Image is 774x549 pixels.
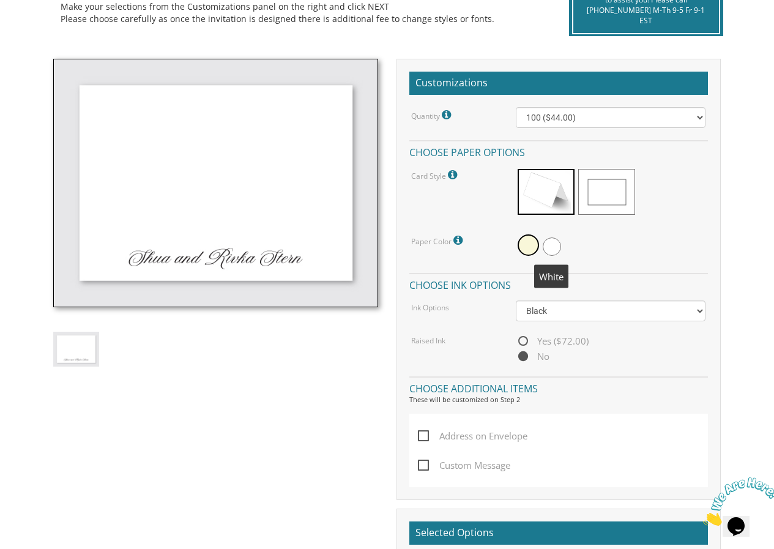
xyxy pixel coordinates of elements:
[61,1,541,25] div: Make your selections from the Customizations panel on the right and click NEXT Please choose care...
[409,521,708,545] h2: Selected Options
[53,59,378,307] img: style-12-single.jpg
[411,302,449,313] label: Ink Options
[411,233,466,248] label: Paper Color
[409,395,708,405] div: These will be customized on Step 2
[516,334,589,349] span: Yes ($72.00)
[418,458,510,473] span: Custom Message
[411,167,460,183] label: Card Style
[409,376,708,398] h4: Choose additional items
[698,472,774,531] iframe: chat widget
[409,273,708,294] h4: Choose ink options
[418,428,527,444] span: Address on Envelope
[411,335,445,346] label: Raised Ink
[5,5,81,53] img: Chat attention grabber
[411,107,454,123] label: Quantity
[53,332,99,367] img: style-12-single.jpg
[409,140,708,162] h4: Choose paper options
[409,72,708,95] h2: Customizations
[516,349,549,364] span: No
